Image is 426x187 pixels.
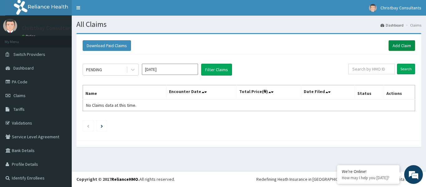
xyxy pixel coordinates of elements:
[72,171,426,187] footer: All rights reserved.
[256,176,421,182] div: Redefining Heath Insurance in [GEOGRAPHIC_DATA] using Telemedicine and Data Science!
[380,22,404,28] a: Dashboard
[404,22,421,28] li: Claims
[111,176,138,182] a: RelianceHMO
[83,40,131,51] button: Download Paid Claims
[3,19,17,33] img: User Image
[13,52,45,57] span: Switch Providers
[355,85,384,100] th: Status
[142,64,198,75] input: Select Month and Year
[101,123,103,129] a: Next page
[86,102,136,108] span: No Claims data at this time.
[22,34,37,38] a: Online
[301,85,355,100] th: Date Filed
[13,65,34,71] span: Dashboard
[397,64,415,74] input: Search
[348,64,395,74] input: Search by HMO ID
[76,176,139,182] strong: Copyright © 2017 .
[76,20,421,28] h1: All Claims
[369,4,377,12] img: User Image
[87,123,90,129] a: Previous page
[22,25,76,31] p: Christbay Consultants
[389,40,415,51] a: Add Claim
[384,85,415,100] th: Actions
[83,85,167,100] th: Name
[342,169,395,174] div: We're Online!
[86,66,102,73] div: PENDING
[342,175,395,180] p: How may I help you today?
[380,5,421,11] span: Christbay Consultants
[236,85,301,100] th: Total Price(₦)
[13,106,25,112] span: Tariffs
[167,85,236,100] th: Encounter Date
[201,64,232,76] button: Filter Claims
[13,93,26,98] span: Claims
